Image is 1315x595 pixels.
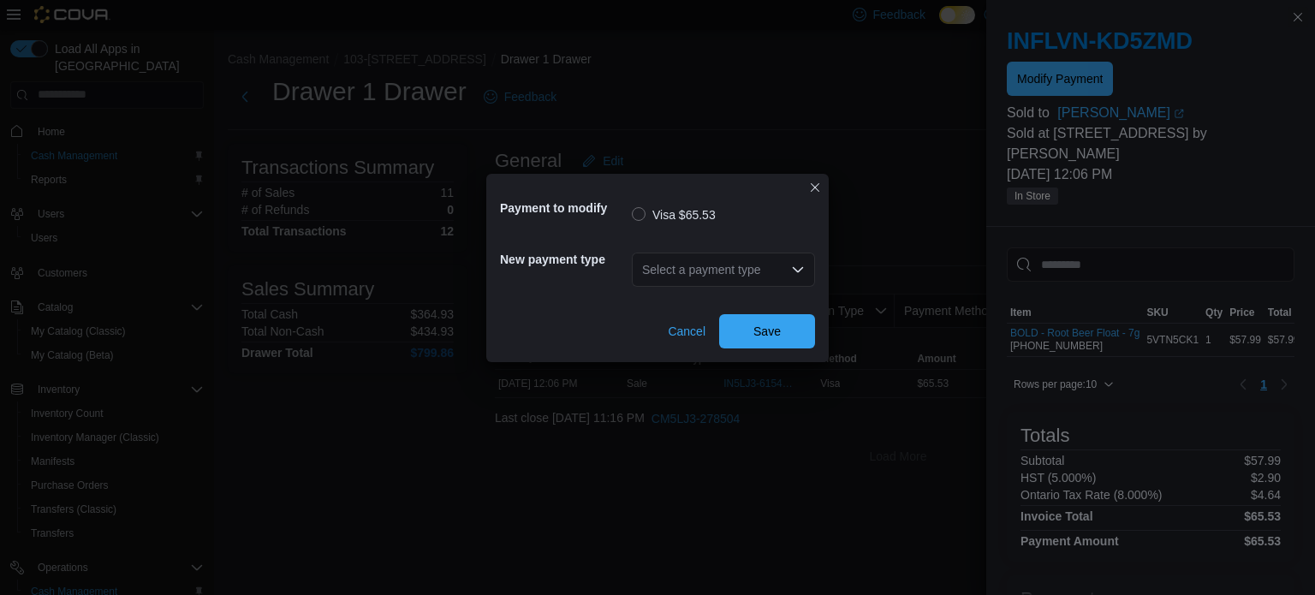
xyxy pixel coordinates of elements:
button: Save [719,314,815,348]
span: Cancel [668,323,705,340]
span: Save [753,323,781,340]
input: Accessible screen reader label [642,259,644,280]
h5: Payment to modify [500,191,628,225]
button: Cancel [661,314,712,348]
button: Open list of options [791,263,805,277]
button: Closes this modal window [805,177,825,198]
label: Visa $65.53 [632,205,716,225]
h5: New payment type [500,242,628,277]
